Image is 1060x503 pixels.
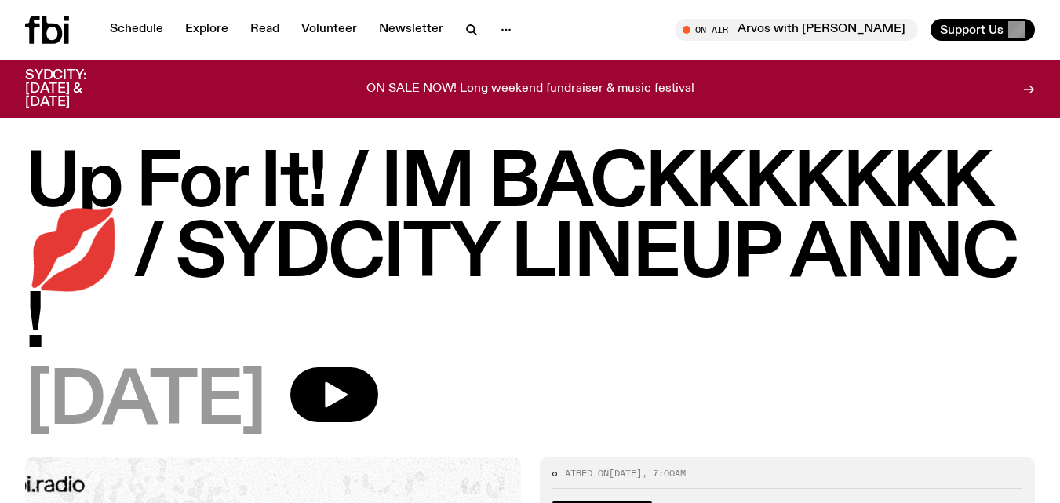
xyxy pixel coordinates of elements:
span: Aired on [565,467,609,479]
a: Volunteer [292,19,366,41]
span: [DATE] [25,367,265,438]
a: Explore [176,19,238,41]
a: Newsletter [370,19,453,41]
a: Schedule [100,19,173,41]
a: Read [241,19,289,41]
span: [DATE] [609,467,642,479]
h1: Up For It! / IM BACKKKKKKK 💋 / SYDCITY LINEUP ANNC ! [25,149,1035,361]
button: On AirArvos with [PERSON_NAME] [675,19,918,41]
span: , 7:00am [642,467,686,479]
h3: SYDCITY: [DATE] & [DATE] [25,69,126,109]
p: ON SALE NOW! Long weekend fundraiser & music festival [366,82,694,97]
span: Support Us [940,23,1004,37]
button: Support Us [931,19,1035,41]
